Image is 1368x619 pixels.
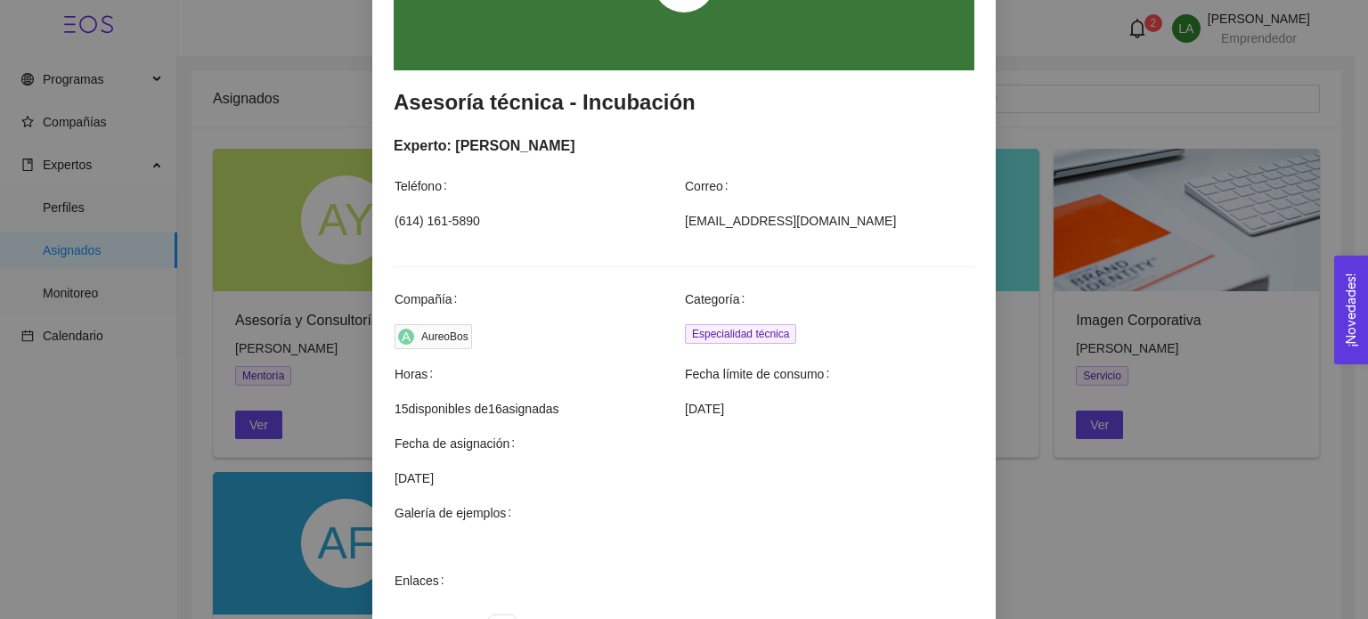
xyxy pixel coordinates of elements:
span: Horas [395,364,440,384]
span: Galería de ejemplos [395,503,518,523]
span: (614) 161-5890 [395,211,683,231]
span: Fecha límite de consumo [685,364,836,384]
span: Especialidad técnica [685,324,796,344]
span: Teléfono [395,176,454,196]
span: 15 disponibles de 16 asignadas [395,399,683,419]
span: Correo [685,176,736,196]
h3: Asesoría técnica - Incubación [394,88,974,117]
div: Experto: [PERSON_NAME] [394,134,974,157]
div: AureoBos [421,328,468,346]
span: [EMAIL_ADDRESS][DOMAIN_NAME] [685,211,973,231]
span: [DATE] [395,468,973,488]
span: Categoría [685,289,752,309]
button: Open Feedback Widget [1334,256,1368,364]
span: A [402,330,411,344]
span: [DATE] [685,399,973,419]
span: Compañía [395,289,464,309]
span: Fecha de asignación [395,434,522,453]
